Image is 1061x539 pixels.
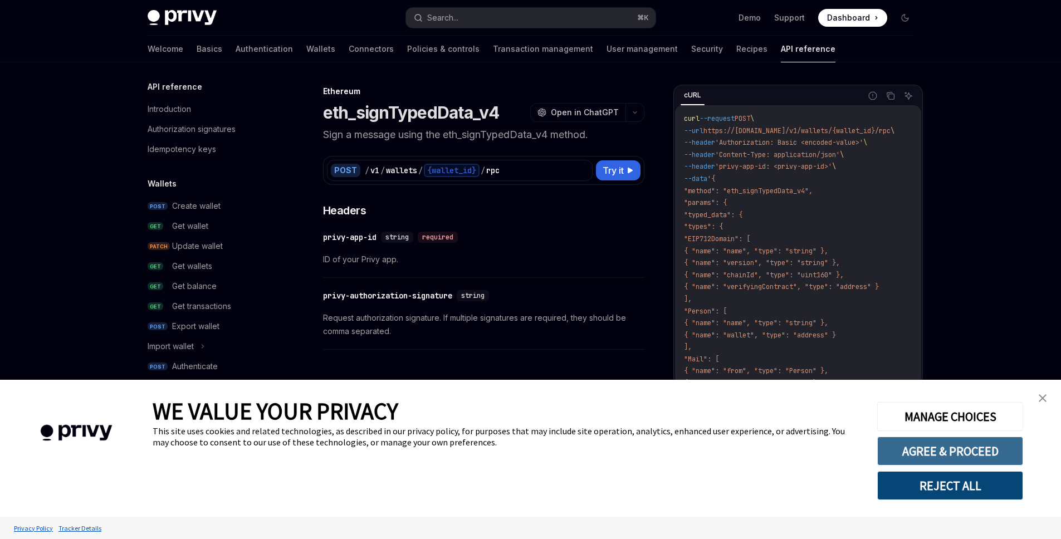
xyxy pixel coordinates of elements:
[684,174,707,183] span: --data
[236,36,293,62] a: Authentication
[323,127,644,143] p: Sign a message using the eth_signTypedData_v4 method.
[148,177,177,190] h5: Wallets
[637,13,649,22] span: ⌘ K
[840,150,844,159] span: \
[331,164,360,177] div: POST
[427,11,458,24] div: Search...
[323,86,644,97] div: Ethereum
[148,222,163,231] span: GET
[493,36,593,62] a: Transaction management
[684,342,692,351] span: ],
[715,162,832,171] span: 'privy-app-id: <privy-app-id>'
[1031,387,1054,409] a: close banner
[56,518,104,538] a: Tracker Details
[323,311,644,338] span: Request authorization signature. If multiple signatures are required, they should be comma separa...
[172,199,221,213] div: Create wallet
[596,160,640,180] button: Try it
[148,143,216,156] div: Idempotency keys
[323,232,377,243] div: privy-app-id
[818,9,887,27] a: Dashboard
[684,126,703,135] span: --url
[684,331,836,340] span: { "name": "wallet", "type": "address" }
[684,318,828,327] span: { "name": "name", "type": "string" },
[684,210,742,219] span: "typed_data": {
[323,253,644,266] span: ID of your Privy app.
[684,187,813,195] span: "method": "eth_signTypedData_v4",
[607,36,678,62] a: User management
[139,296,281,316] a: GETGet transactions
[139,356,281,376] a: POSTAuthenticate
[365,165,369,176] div: /
[139,119,281,139] a: Authorization signatures
[832,162,836,171] span: \
[486,165,500,176] div: rpc
[891,126,894,135] span: \
[172,259,212,273] div: Get wallets
[877,471,1023,500] button: REJECT ALL
[139,196,281,216] a: POSTCreate wallet
[306,36,335,62] a: Wallets
[172,360,218,373] div: Authenticate
[148,242,170,251] span: PATCH
[323,203,366,218] span: Headers
[139,216,281,236] a: GETGet wallet
[481,165,485,176] div: /
[172,320,219,333] div: Export wallet
[530,103,625,122] button: Open in ChatGPT
[461,291,485,300] span: string
[691,36,723,62] a: Security
[17,409,136,457] img: company logo
[684,198,727,207] span: "params": {
[148,362,168,371] span: POST
[139,139,281,159] a: Idempotency keys
[323,290,452,301] div: privy-authorization-signature
[148,322,168,331] span: POST
[172,219,208,233] div: Get wallet
[406,8,656,28] button: Search...⌘K
[424,164,480,177] div: {wallet_id}
[148,10,217,26] img: dark logo
[827,12,870,23] span: Dashboard
[735,114,750,123] span: POST
[148,282,163,291] span: GET
[681,89,705,102] div: cURL
[148,202,168,210] span: POST
[148,262,163,271] span: GET
[139,99,281,119] a: Introduction
[781,36,835,62] a: API reference
[148,102,191,116] div: Introduction
[684,138,715,147] span: --header
[386,165,417,176] div: wallets
[684,271,844,280] span: { "name": "chainId", "type": "uint160" },
[139,236,281,256] a: PATCHUpdate wallet
[684,162,715,171] span: --header
[323,102,500,122] h1: eth_signTypedData_v4
[684,150,715,159] span: --header
[370,165,379,176] div: v1
[750,114,754,123] span: \
[700,114,735,123] span: --request
[715,138,863,147] span: 'Authorization: Basic <encoded-value>'
[172,300,231,313] div: Get transactions
[684,295,692,303] span: ],
[407,36,480,62] a: Policies & controls
[863,138,867,147] span: \
[684,282,879,291] span: { "name": "verifyingContract", "type": "address" }
[684,222,723,231] span: "types": {
[148,302,163,311] span: GET
[551,107,619,118] span: Open in ChatGPT
[139,276,281,296] a: GETGet balance
[703,126,891,135] span: https://[DOMAIN_NAME]/v1/wallets/{wallet_id}/rpc
[883,89,898,103] button: Copy the contents from the code block
[736,36,767,62] a: Recipes
[148,340,194,353] div: Import wallet
[877,437,1023,465] button: AGREE & PROCEED
[349,36,394,62] a: Connectors
[153,396,398,425] span: WE VALUE YOUR PRIVACY
[715,150,840,159] span: 'Content-Type: application/json'
[774,12,805,23] a: Support
[172,239,223,253] div: Update wallet
[139,256,281,276] a: GETGet wallets
[684,307,727,316] span: "Person": [
[707,174,715,183] span: '{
